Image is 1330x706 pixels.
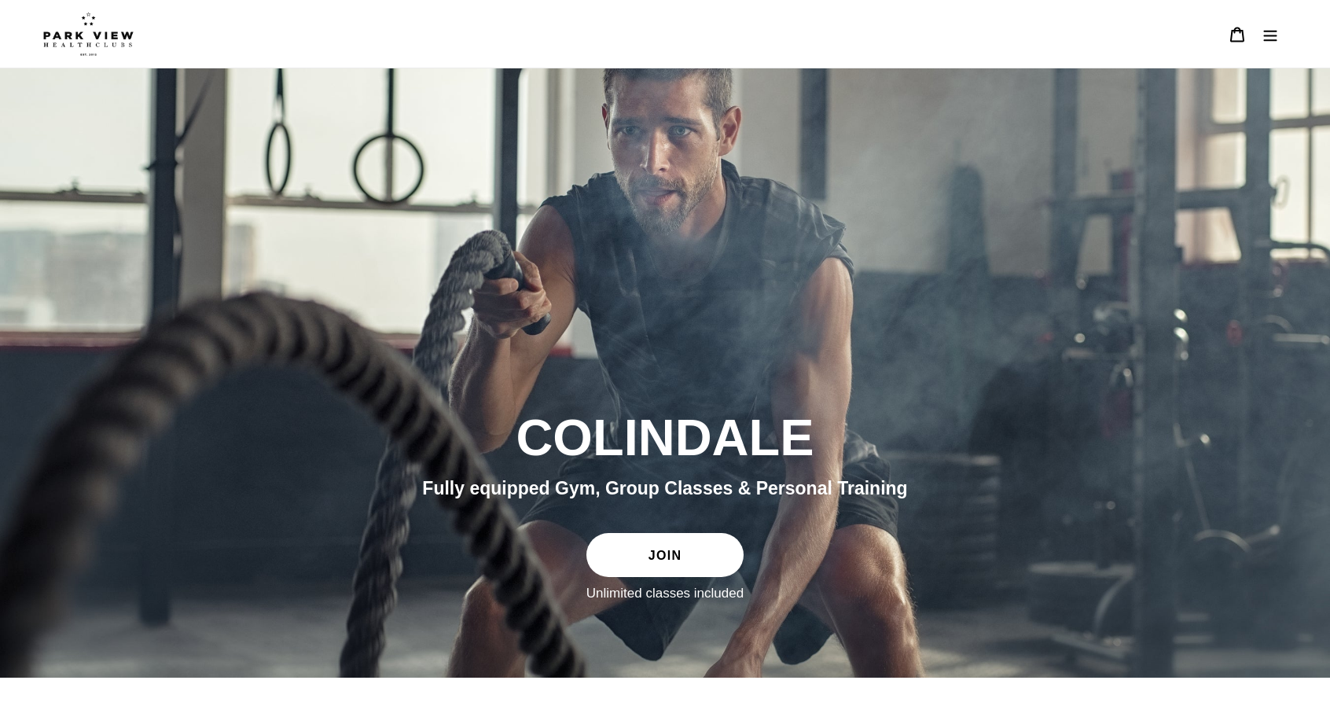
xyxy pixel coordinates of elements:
label: Unlimited classes included [586,585,744,602]
img: Park view health clubs is a gym near you. [43,12,134,56]
a: JOIN [586,533,744,577]
h2: COLINDALE [237,407,1093,469]
span: Fully equipped Gym, Group Classes & Personal Training [422,478,907,498]
button: Menu [1254,17,1287,51]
